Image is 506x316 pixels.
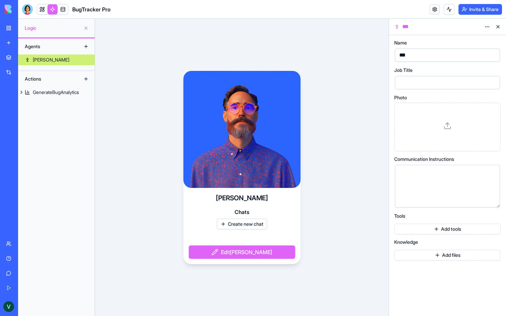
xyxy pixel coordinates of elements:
img: ACg8ocIUuZBPiWDsSkWw-8pLdJYSabRYQuP1_aSK8k5agNkGBk_8=s96-c [3,301,14,312]
img: logo [5,5,46,14]
button: Edit[PERSON_NAME] [189,245,295,259]
button: Add files [394,250,501,260]
span: Communication Instructions [394,157,454,162]
span: Logic [25,25,81,31]
a: GenerateBugAnalytics [18,87,95,98]
span: Job Title [394,68,413,73]
span: Knowledge [394,240,418,244]
span: BugTracker Pro [72,5,110,13]
button: Add tools [394,224,501,234]
a: [PERSON_NAME] [18,55,95,65]
span: Tools [394,214,405,218]
div: GenerateBugAnalytics [33,89,79,96]
span: Chats [235,208,249,216]
span: Photo [394,95,407,100]
h4: [PERSON_NAME] [216,193,268,203]
button: Create new chat [217,219,267,229]
div: Agents [21,41,75,52]
button: Invite & Share [458,4,502,15]
span: Name [394,40,407,45]
div: Actions [21,74,75,84]
div: [PERSON_NAME] [33,57,69,63]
